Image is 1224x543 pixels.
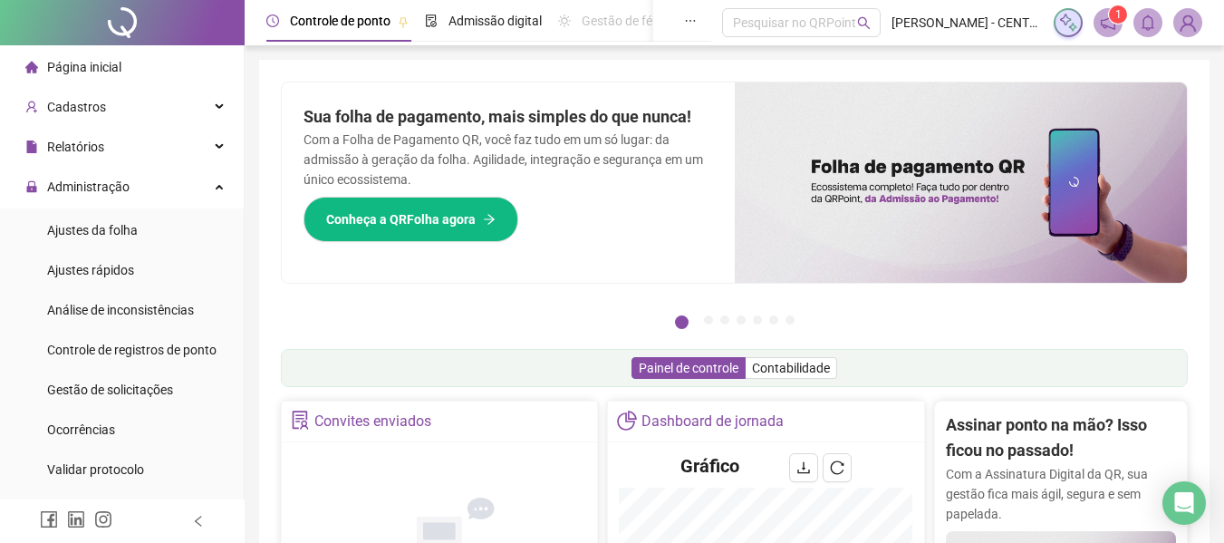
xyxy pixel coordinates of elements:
[448,14,542,28] span: Admissão digital
[785,315,795,325] button: 7
[737,315,746,325] button: 4
[796,461,811,475] span: download
[1115,8,1122,21] span: 1
[617,411,636,430] span: pie-chart
[304,130,713,189] p: Com a Folha de Pagamento QR, você faz tudo em um só lugar: da admissão à geração da folha. Agilid...
[25,61,38,73] span: home
[425,15,438,27] span: file-done
[47,303,194,317] span: Análise de inconsistências
[291,411,310,430] span: solution
[67,510,85,528] span: linkedin
[290,14,390,28] span: Controle de ponto
[94,510,112,528] span: instagram
[1162,481,1206,525] div: Open Intercom Messenger
[266,15,279,27] span: clock-circle
[47,263,134,277] span: Ajustes rápidos
[47,462,144,477] span: Validar protocolo
[1109,5,1127,24] sup: 1
[25,141,38,153] span: file
[1100,15,1116,31] span: notification
[704,315,713,325] button: 2
[304,197,518,242] button: Conheça a QRFolha agora
[326,209,476,229] span: Conheça a QRFolha agora
[891,13,1043,33] span: [PERSON_NAME] - CENTRO VETERINARIO 4 PATAS LTDA
[192,515,205,528] span: left
[47,343,217,357] span: Controle de registros de ponto
[47,140,104,154] span: Relatórios
[558,15,571,27] span: sun
[684,15,697,27] span: ellipsis
[946,412,1176,464] h2: Assinar ponto na mão? Isso ficou no passado!
[582,14,673,28] span: Gestão de férias
[398,16,409,27] span: pushpin
[857,16,871,30] span: search
[1058,13,1078,33] img: sparkle-icon.fc2bf0ac1784a2077858766a79e2daf3.svg
[314,406,431,437] div: Convites enviados
[483,213,496,226] span: arrow-right
[675,315,689,329] button: 1
[25,101,38,113] span: user-add
[830,461,844,475] span: reload
[47,223,138,238] span: Ajustes da folha
[769,315,778,325] button: 6
[25,180,38,193] span: lock
[40,510,58,528] span: facebook
[639,361,738,375] span: Painel de controle
[47,383,173,397] span: Gestão de solicitações
[680,453,739,479] h4: Gráfico
[752,361,830,375] span: Contabilidade
[304,104,713,130] h2: Sua folha de pagamento, mais simples do que nunca!
[47,179,130,194] span: Administração
[641,406,784,437] div: Dashboard de jornada
[47,60,121,74] span: Página inicial
[720,315,729,325] button: 3
[1140,15,1156,31] span: bell
[47,100,106,114] span: Cadastros
[753,315,762,325] button: 5
[946,464,1176,524] p: Com a Assinatura Digital da QR, sua gestão fica mais ágil, segura e sem papelada.
[735,82,1188,283] img: banner%2F8d14a306-6205-4263-8e5b-06e9a85ad873.png
[47,422,115,437] span: Ocorrências
[1174,9,1201,36] img: 91132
